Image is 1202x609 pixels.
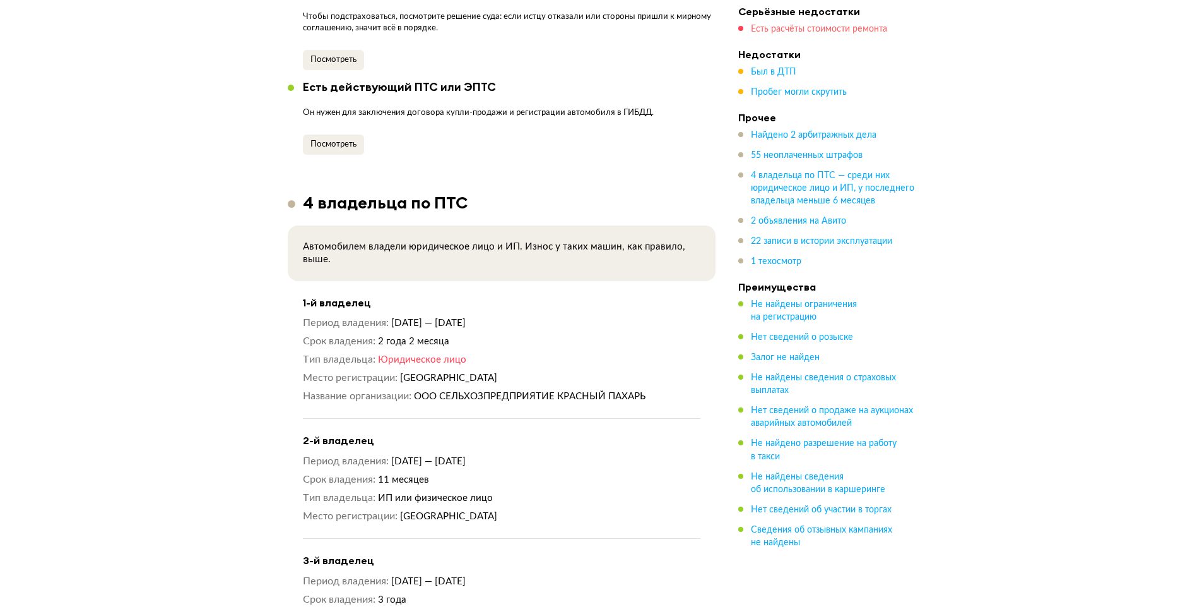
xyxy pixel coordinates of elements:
[303,554,700,567] h4: 3-й владелец
[751,300,857,322] span: Не найдены ограничения на регистрацию
[303,317,389,330] dt: Период владения
[303,80,654,94] div: Есть действующий ПТС или ЭПТС
[303,193,468,212] h3: 4 владельца по ПТС
[751,525,892,546] span: Сведения об отзывных кампаниях не найдены
[738,48,915,61] h4: Недостатки
[391,318,466,328] span: [DATE] — [DATE]
[751,25,887,33] span: Есть расчёты стоимости ремонта
[400,512,497,521] span: [GEOGRAPHIC_DATA]
[303,491,375,505] dt: Тип владельца
[303,335,375,348] dt: Срок владения
[303,50,364,70] button: Посмотреть
[751,439,897,461] span: Не найдено разрешение на работу в такси
[303,390,411,403] dt: Название организации
[751,406,913,428] span: Нет сведений о продаже на аукционах аварийных автомобилей
[378,475,429,485] span: 11 месяцев
[303,455,389,468] dt: Период владения
[303,135,364,155] button: Посмотреть
[303,11,716,34] p: Чтобы подстраховаться, посмотрите решение суда: если истцу отказали или стороны пришли к мирному ...
[751,217,846,226] span: 2 объявления на Авито
[400,373,497,383] span: [GEOGRAPHIC_DATA]
[751,68,796,76] span: Был в ДТП
[751,171,914,205] span: 4 владельца по ПТС — среди них юридическое лицо и ИП, у последнего владельца меньше 6 месяцев
[738,111,915,124] h4: Прочее
[751,88,847,97] span: Пробег могли скрутить
[303,241,700,266] p: Автомобилем владели юридическое лицо и ИП. Износ у таких машин, как правило, выше.
[310,140,356,148] span: Посмотреть
[303,434,700,447] h4: 2-й владелец
[303,107,654,119] p: Он нужен для заключения договора купли-продажи и регистрации автомобиля в ГИБДД.
[378,493,493,503] span: ИП или физическое лицо
[738,5,915,18] h4: Серьёзные недостатки
[414,392,645,401] span: ООО СЕЛЬХОЗПРЕДПРИЯТИЕ КРАСНЫЙ ПАХАРЬ
[751,257,801,266] span: 1 техосмотр
[303,473,375,486] dt: Срок владения
[751,151,863,160] span: 55 неоплаченных штрафов
[303,371,398,385] dt: Место регистрации
[751,333,853,342] span: Нет сведений о розыске
[738,280,915,293] h4: Преимущества
[391,457,466,466] span: [DATE] — [DATE]
[303,296,700,310] h4: 1-й владелец
[303,593,375,606] dt: Срок владения
[751,472,885,493] span: Не найдены сведения об использовании в каршеринге
[310,56,356,64] span: Посмотреть
[303,510,398,523] dt: Место регистрации
[751,373,896,395] span: Не найдены сведения о страховых выплатах
[751,505,892,514] span: Нет сведений об участии в торгах
[378,337,449,346] span: 2 года 2 месяца
[391,577,466,586] span: [DATE] — [DATE]
[303,575,389,588] dt: Период владения
[751,237,892,246] span: 22 записи в истории эксплуатации
[378,595,406,605] span: 3 года
[378,355,466,365] span: Юридическое лицо
[303,353,375,366] dt: Тип владельца
[751,353,820,362] span: Залог не найден
[751,131,876,140] span: Найдено 2 арбитражных дела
